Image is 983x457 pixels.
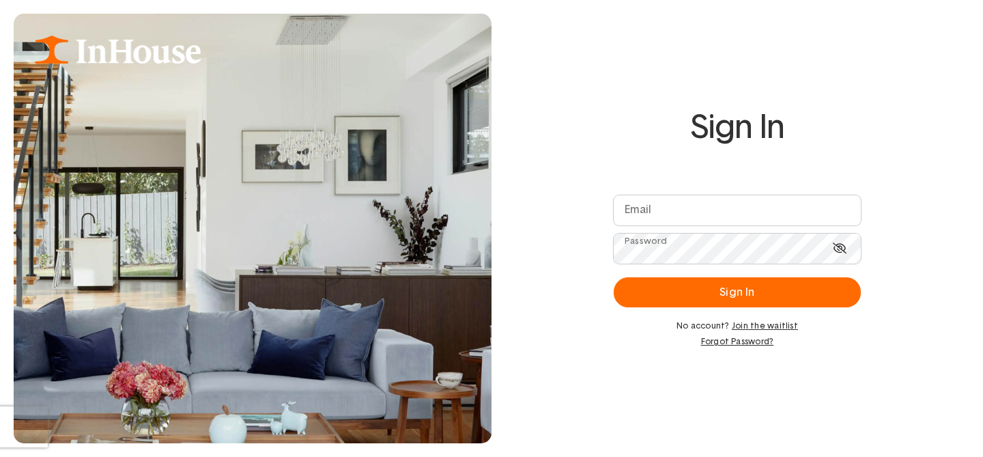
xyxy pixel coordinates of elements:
a: Forgot Password? [614,337,861,346]
a: Join the waitlist [732,322,798,330]
h1: Sign In [614,110,861,146]
button: Sign In [614,277,861,307]
img: Guest [14,14,491,443]
p: No account? [614,321,861,332]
